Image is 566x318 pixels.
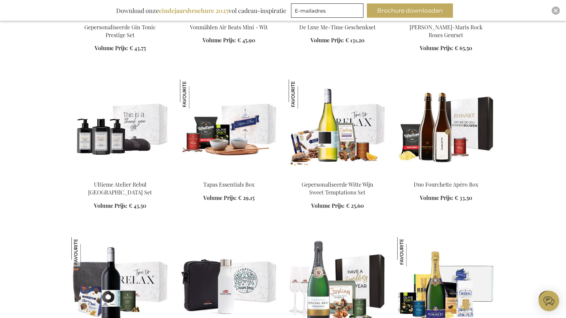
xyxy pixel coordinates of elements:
[237,37,255,44] span: € 45,90
[238,194,254,201] span: € 29,15
[94,202,127,209] span: Volume Prijs:
[289,79,386,175] img: Personalised white wine
[159,6,229,15] b: eindejaarsbrochure 2025
[180,79,209,109] img: Tapas Essentials Box
[397,15,495,21] a: Marie-Stella-Maris Rock Roses Fragrance Set
[291,3,363,18] input: E-mailadres
[71,172,169,179] a: Ultieme Atelier Rebul Istanbul Set
[88,181,152,196] a: Ultieme Atelier Rebul [GEOGRAPHIC_DATA] Set
[455,44,472,52] span: € 65,50
[367,3,453,18] button: Brochure downloaden
[180,15,278,21] a: Vonmahlen Air Beats Mini
[289,79,318,109] img: Gepersonaliseerde Witte Wijn Sweet Temptations Set
[180,172,278,179] a: Tapas Essentials Box Tapas Essentials Box
[289,15,386,21] a: The Luxury Me-Time Gift Set
[420,194,453,201] span: Volume Prijs:
[203,37,255,44] a: Volume Prijs: € 45,90
[420,44,453,52] span: Volume Prijs:
[552,6,560,15] div: Close
[539,291,559,311] iframe: belco-activator-frame
[180,79,278,175] img: Tapas Essentials Box
[113,3,289,18] div: Download onze vol cadeau-inspiratie
[311,202,364,210] a: Volume Prijs: € 25,60
[554,9,558,13] img: Close
[310,37,364,44] a: Volume Prijs: € 131,20
[84,24,156,39] a: Gepersonaliseerde Gin Tonic Prestige Set
[346,202,364,209] span: € 25,60
[71,237,101,266] img: Cosy Evening Gift Set - Rode Wijn
[345,37,364,44] span: € 131,20
[397,79,495,175] img: Duo Fourchette Apéro Box
[420,194,472,202] a: Volume Prijs: € 33,50
[203,194,254,202] a: Volume Prijs: € 29,15
[291,3,365,20] form: marketing offers and promotions
[414,181,478,188] a: Duo Fourchette Apéro Box
[129,44,146,52] span: € 43,75
[455,194,472,201] span: € 33,50
[289,172,386,179] a: Personalised white wine Gepersonaliseerde Witte Wijn Sweet Temptations Set
[129,202,146,209] span: € 43,50
[94,202,146,210] a: Volume Prijs: € 43,50
[302,181,373,196] a: Gepersonaliseerde Witte Wijn Sweet Temptations Set
[71,15,169,21] a: Personalised Gin Tonic Prestige Set
[397,172,495,179] a: Duo Fourchette Apéro Box
[95,44,128,52] span: Volume Prijs:
[190,24,268,31] a: Vonmählen Air Beats Mini - Wit
[420,44,472,52] a: Volume Prijs: € 65,50
[203,37,236,44] span: Volume Prijs:
[203,181,254,188] a: Tapas Essentials Box
[95,44,146,52] a: Volume Prijs: € 43,75
[71,79,169,175] img: Ultieme Atelier Rebul Istanbul Set
[203,194,237,201] span: Volume Prijs:
[410,24,483,39] a: [PERSON_NAME]-Maris Rock Roses Geurset
[299,24,376,31] a: De Luxe Me-Time Geschenkset
[310,37,344,44] span: Volume Prijs:
[311,202,345,209] span: Volume Prijs:
[397,237,427,266] img: Pommery Office Party Box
